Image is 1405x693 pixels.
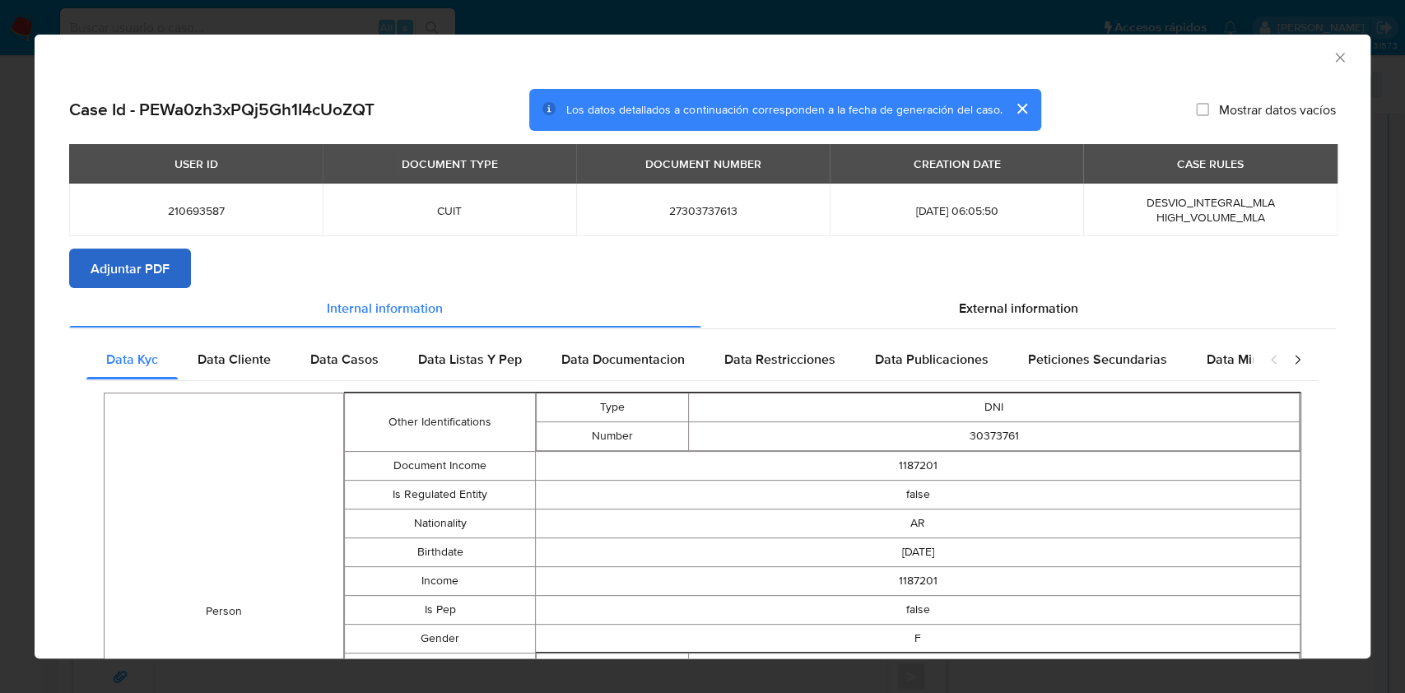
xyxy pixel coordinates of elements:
[561,350,685,369] span: Data Documentacion
[344,624,535,653] td: Gender
[1207,350,1297,369] span: Data Minoridad
[344,509,535,537] td: Nationality
[903,150,1010,178] div: CREATION DATE
[537,421,689,450] td: Number
[86,340,1253,379] div: Detailed internal info
[536,509,1300,537] td: AR
[35,35,1370,658] div: closure-recommendation-modal
[596,203,810,218] span: 27303737613
[566,101,1002,118] span: Los datos detallados a continuación corresponden a la fecha de generación del caso.
[342,203,556,218] span: CUIT
[69,99,375,120] h2: Case Id - PEWa0zh3xPQj5Gh1I4cUoZQT
[1002,89,1041,128] button: cerrar
[344,393,535,451] td: Other Identifications
[536,595,1300,624] td: false
[344,451,535,480] td: Document Income
[165,150,228,178] div: USER ID
[959,298,1078,317] span: External information
[724,350,835,369] span: Data Restricciones
[537,393,689,421] td: Type
[69,249,191,288] button: Adjuntar PDF
[635,150,771,178] div: DOCUMENT NUMBER
[536,537,1300,566] td: [DATE]
[689,653,1300,681] td: 11
[106,350,158,369] span: Data Kyc
[1146,194,1274,211] span: DESVIO_INTEGRAL_MLA
[91,250,170,286] span: Adjuntar PDF
[327,298,443,317] span: Internal information
[1196,103,1209,116] input: Mostrar datos vacíos
[537,653,689,681] td: Area Code
[344,595,535,624] td: Is Pep
[1219,101,1336,118] span: Mostrar datos vacíos
[89,203,303,218] span: 210693587
[536,624,1300,653] td: F
[875,350,989,369] span: Data Publicaciones
[344,480,535,509] td: Is Regulated Entity
[198,350,271,369] span: Data Cliente
[536,480,1300,509] td: false
[344,566,535,595] td: Income
[849,203,1063,218] span: [DATE] 06:05:50
[310,350,379,369] span: Data Casos
[392,150,508,178] div: DOCUMENT TYPE
[1167,150,1254,178] div: CASE RULES
[1332,49,1347,64] button: Cerrar ventana
[344,537,535,566] td: Birthdate
[69,288,1336,328] div: Detailed info
[536,566,1300,595] td: 1187201
[536,451,1300,480] td: 1187201
[1028,350,1167,369] span: Peticiones Secundarias
[689,393,1300,421] td: DNI
[689,421,1300,450] td: 30373761
[418,350,522,369] span: Data Listas Y Pep
[1156,209,1264,226] span: HIGH_VOLUME_MLA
